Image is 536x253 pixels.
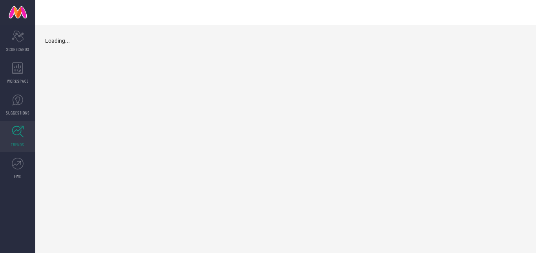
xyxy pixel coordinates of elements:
[6,46,29,52] span: SCORECARDS
[45,38,70,44] span: Loading...
[7,78,29,84] span: WORKSPACE
[11,142,24,147] span: TRENDS
[6,110,30,116] span: SUGGESTIONS
[14,173,22,179] span: FWD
